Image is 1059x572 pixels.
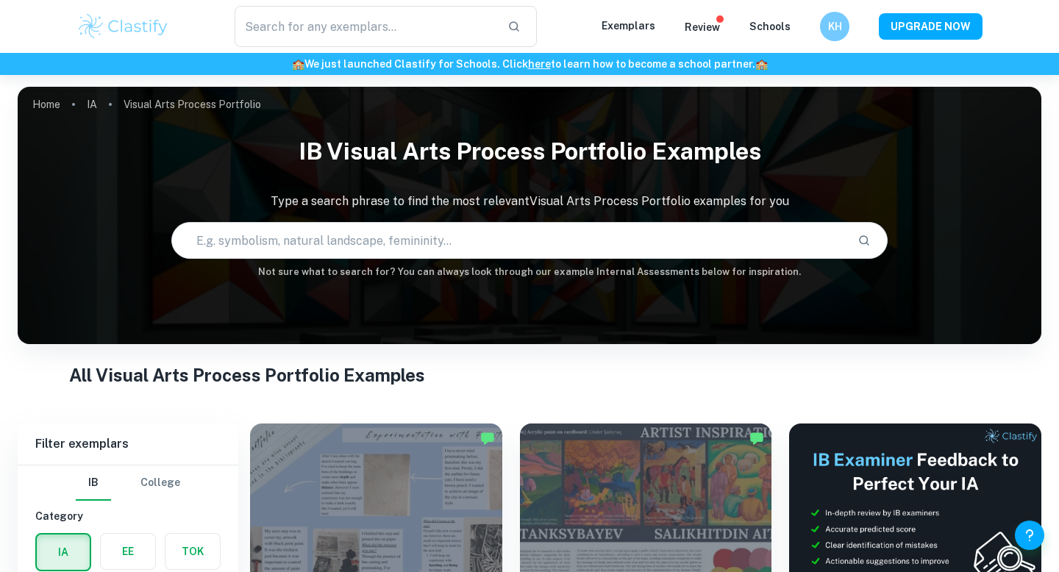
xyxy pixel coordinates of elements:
button: Search [852,228,877,253]
a: IA [87,94,97,115]
h1: IB Visual Arts Process Portfolio examples [18,128,1041,175]
input: E.g. symbolism, natural landscape, femininity... [172,220,846,261]
button: Help and Feedback [1015,521,1044,550]
h1: All Visual Arts Process Portfolio Examples [69,362,991,388]
h6: We just launched Clastify for Schools. Click to learn how to become a school partner. [3,56,1056,72]
a: Home [32,94,60,115]
button: KH [820,12,849,41]
button: UPGRADE NOW [879,13,983,40]
span: 🏫 [755,58,768,70]
p: Review [685,19,720,35]
span: 🏫 [292,58,304,70]
input: Search for any exemplars... [235,6,496,47]
img: Marked [749,431,764,446]
p: Exemplars [602,18,655,34]
img: Clastify logo [76,12,170,41]
a: here [528,58,551,70]
button: EE [101,534,155,569]
img: Marked [480,431,495,446]
button: IA [37,535,90,570]
p: Visual Arts Process Portfolio [124,96,261,112]
div: Filter type choice [76,465,180,501]
button: IB [76,465,111,501]
p: Type a search phrase to find the most relevant Visual Arts Process Portfolio examples for you [18,193,1041,210]
button: College [140,465,180,501]
button: TOK [165,534,220,569]
h6: KH [827,18,844,35]
h6: Filter exemplars [18,423,238,465]
h6: Category [35,508,221,524]
h6: Not sure what to search for? You can always look through our example Internal Assessments below f... [18,265,1041,279]
a: Schools [749,21,791,32]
